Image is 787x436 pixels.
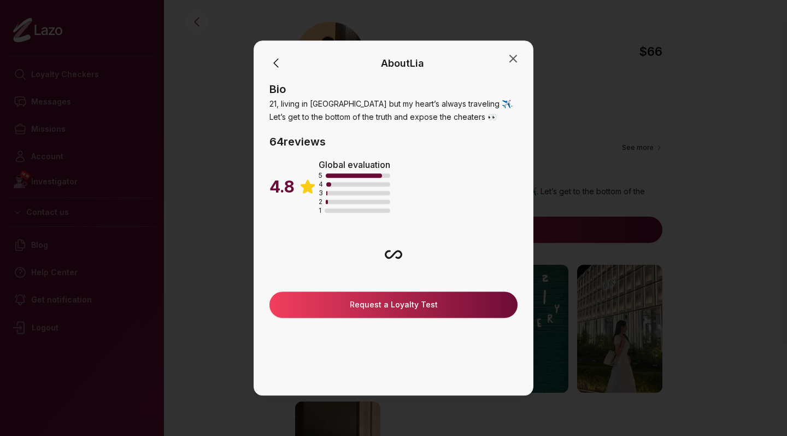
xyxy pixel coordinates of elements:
[319,189,323,197] span: 3
[269,177,295,196] span: 4.8
[319,171,322,180] span: 5
[319,158,390,171] p: Global evaluation
[269,292,518,318] button: Request a Loyalty Test
[319,206,321,215] span: 1
[319,180,323,189] span: 4
[278,299,509,310] a: Request a Loyalty Test
[381,56,424,71] div: About Lia
[269,82,518,97] p: Bio
[319,197,322,206] span: 2
[269,99,513,121] span: 21, living in [GEOGRAPHIC_DATA] but my heart’s always traveling ✈️. Let’s get to the bottom of th...
[269,134,518,149] h4: 64 reviews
